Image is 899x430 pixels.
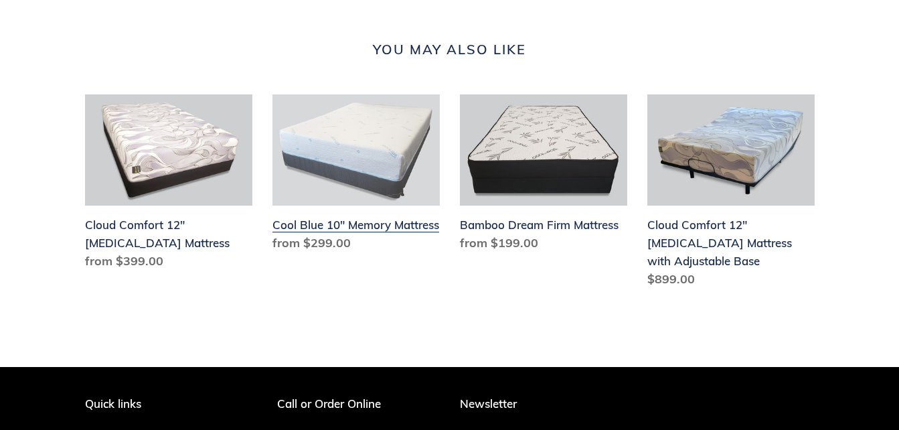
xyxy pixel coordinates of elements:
[460,94,627,258] a: Bamboo Dream Firm Mattress
[647,94,815,294] a: Cloud Comfort 12" Memory Foam Mattress with Adjustable Base
[85,94,252,276] a: Cloud Comfort 12" Memory Foam Mattress
[272,94,440,258] a: Cool Blue 10" Memory Mattress
[277,397,440,411] p: Call or Order Online
[85,42,815,58] h2: You may also like
[460,397,815,411] p: Newsletter
[85,397,223,411] p: Quick links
